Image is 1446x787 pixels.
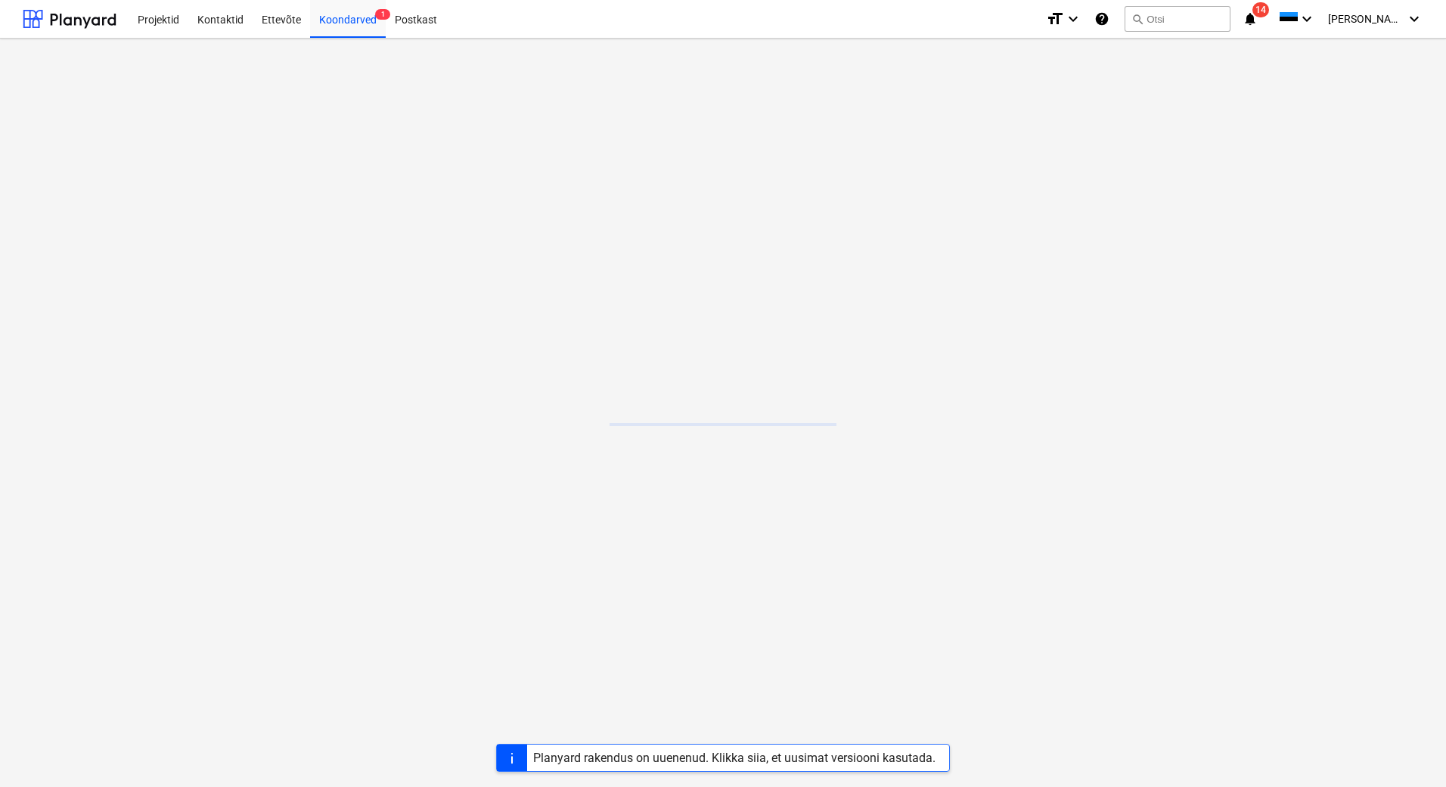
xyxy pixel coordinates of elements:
[375,9,390,20] span: 1
[1046,10,1064,28] i: format_size
[1298,10,1316,28] i: keyboard_arrow_down
[1125,6,1230,32] button: Otsi
[533,751,936,765] div: Planyard rakendus on uuenenud. Klikka siia, et uusimat versiooni kasutada.
[1243,10,1258,28] i: notifications
[1064,10,1082,28] i: keyboard_arrow_down
[1328,13,1404,25] span: [PERSON_NAME]
[1252,2,1269,17] span: 14
[1094,10,1109,28] i: Abikeskus
[1370,714,1446,787] iframe: Chat Widget
[1405,10,1423,28] i: keyboard_arrow_down
[1131,13,1143,25] span: search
